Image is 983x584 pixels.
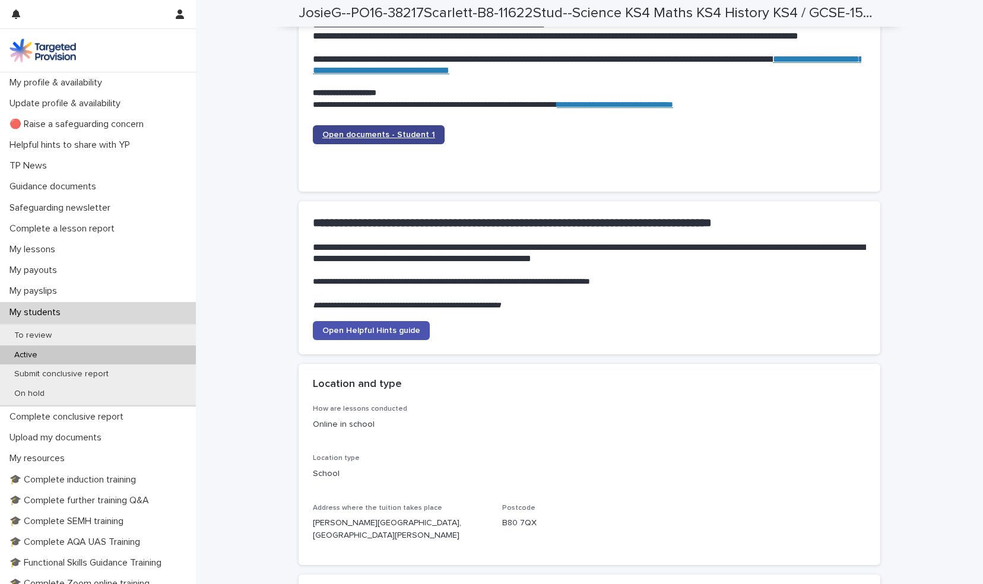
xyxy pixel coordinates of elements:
p: 🎓 Complete AQA UAS Training [5,537,150,548]
p: Update profile & availability [5,98,130,109]
p: My profile & availability [5,77,112,88]
p: My payslips [5,285,66,297]
span: Open Helpful Hints guide [322,326,420,335]
p: My lessons [5,244,65,255]
p: B80 7QX [502,517,677,529]
p: My students [5,307,70,318]
p: Online in school [313,418,488,431]
p: Helpful hints to share with YP [5,139,139,151]
a: Open Helpful Hints guide [313,321,430,340]
p: 🎓 Complete SEMH training [5,516,133,527]
span: Postcode [502,504,535,512]
h2: JosieG--PO16-38217Scarlett-B8-11622Stud--Science KS4 Maths KS4 History KS4 / GCSE-15703 [299,5,876,22]
p: TP News [5,160,56,172]
p: School [313,468,866,480]
span: Open documents - Student 1 [322,131,435,139]
p: 🔴 Raise a safeguarding concern [5,119,153,130]
p: Upload my documents [5,432,111,443]
p: My resources [5,453,74,464]
p: 🎓 Functional Skills Guidance Training [5,557,171,569]
a: Open documents - Student 1 [313,125,445,144]
p: My payouts [5,265,66,276]
p: Submit conclusive report [5,369,118,379]
img: M5nRWzHhSzIhMunXDL62 [9,39,76,62]
p: Guidance documents [5,181,106,192]
p: To review [5,331,61,341]
p: Complete a lesson report [5,223,124,234]
h2: Location and type [313,378,402,391]
span: Location type [313,455,360,462]
p: Safeguarding newsletter [5,202,120,214]
p: 🎓 Complete further training Q&A [5,495,158,506]
p: Active [5,350,47,360]
p: On hold [5,389,54,399]
p: Complete conclusive report [5,411,133,423]
p: [PERSON_NAME][GEOGRAPHIC_DATA], [GEOGRAPHIC_DATA][PERSON_NAME] [313,517,488,542]
p: 🎓 Complete induction training [5,474,145,485]
span: How are lessons conducted [313,405,407,412]
span: Address where the tuition takes place [313,504,442,512]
